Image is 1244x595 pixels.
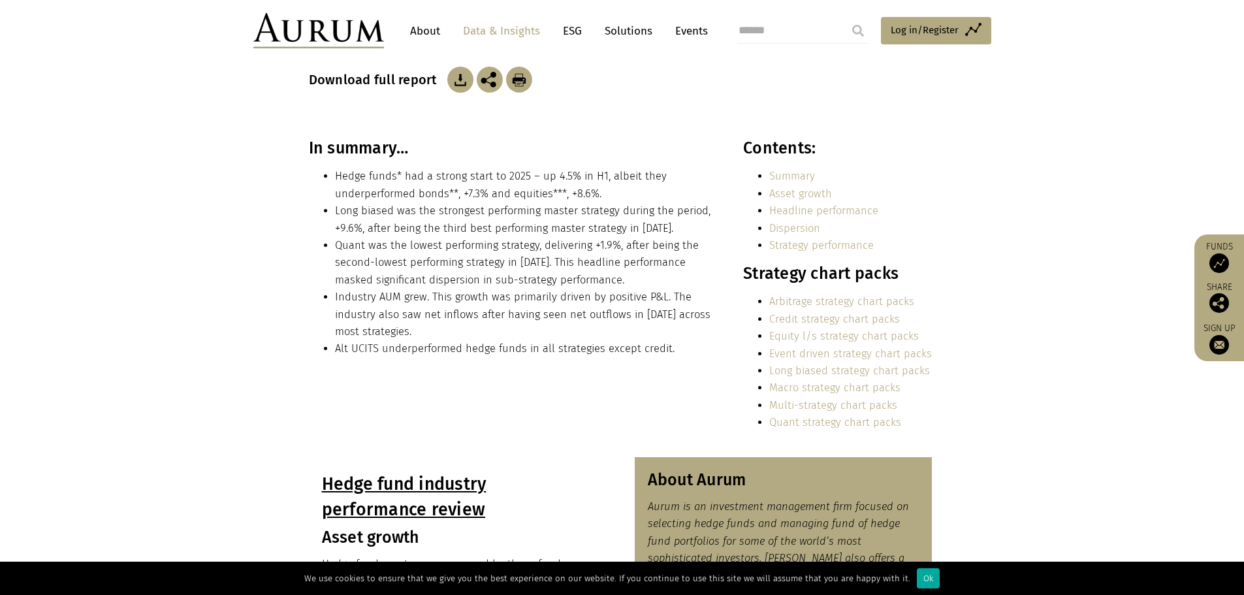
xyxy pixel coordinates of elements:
img: Download Article [447,67,473,93]
li: Hedge funds* had a strong start to 2025 – up 4.5% in H1, albeit they underperformed bonds**, +7.3... [335,168,715,202]
a: Macro strategy chart packs [769,381,901,394]
h3: Strategy chart packs [743,264,932,283]
a: Strategy performance [769,239,874,251]
a: Asset growth [769,187,832,200]
a: Quant strategy chart packs [769,416,901,428]
img: Share this post [477,67,503,93]
a: Events [669,19,708,43]
a: Funds [1201,241,1237,273]
a: Arbitrage strategy chart packs [769,295,914,308]
h3: About Aurum [648,470,919,490]
a: Equity l/s strategy chart packs [769,330,919,342]
h3: Download full report [309,72,444,88]
a: Data & Insights [456,19,547,43]
li: Alt UCITS underperformed hedge funds in all strategies except credit. [335,340,715,357]
li: Long biased was the strongest performing master strategy during the period, +9.6%, after being th... [335,202,715,237]
u: Hedge fund industry performance review [322,474,486,520]
img: Share this post [1209,293,1229,313]
a: About [404,19,447,43]
span: Log in/Register [891,22,959,38]
a: Event driven strategy chart packs [769,347,932,360]
a: Headline performance [769,204,878,217]
img: Access Funds [1209,253,1229,273]
img: Sign up to our newsletter [1209,335,1229,355]
div: Ok [917,568,940,588]
h3: Contents: [743,138,932,158]
em: Aurum is an investment management firm focused on selecting hedge funds and managing fund of hedg... [648,500,909,582]
li: Quant was the lowest performing strategy, delivering +1.9%, after being the second-lowest perform... [335,237,715,289]
a: ESG [556,19,588,43]
a: Solutions [598,19,659,43]
a: Summary [769,170,815,182]
div: Share [1201,283,1237,313]
a: Long biased strategy chart packs [769,364,930,377]
li: Industry AUM grew. This growth was primarily driven by positive P&L. The industry also saw net in... [335,289,715,340]
input: Submit [845,18,871,44]
a: Credit strategy chart packs [769,313,900,325]
a: Sign up [1201,323,1237,355]
a: Multi-strategy chart packs [769,399,897,411]
a: Log in/Register [881,17,991,44]
img: Aurum [253,13,384,48]
h3: In summary… [309,138,715,158]
img: Download Article [506,67,532,93]
h3: Asset growth [322,528,594,547]
a: Dispersion [769,222,820,234]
